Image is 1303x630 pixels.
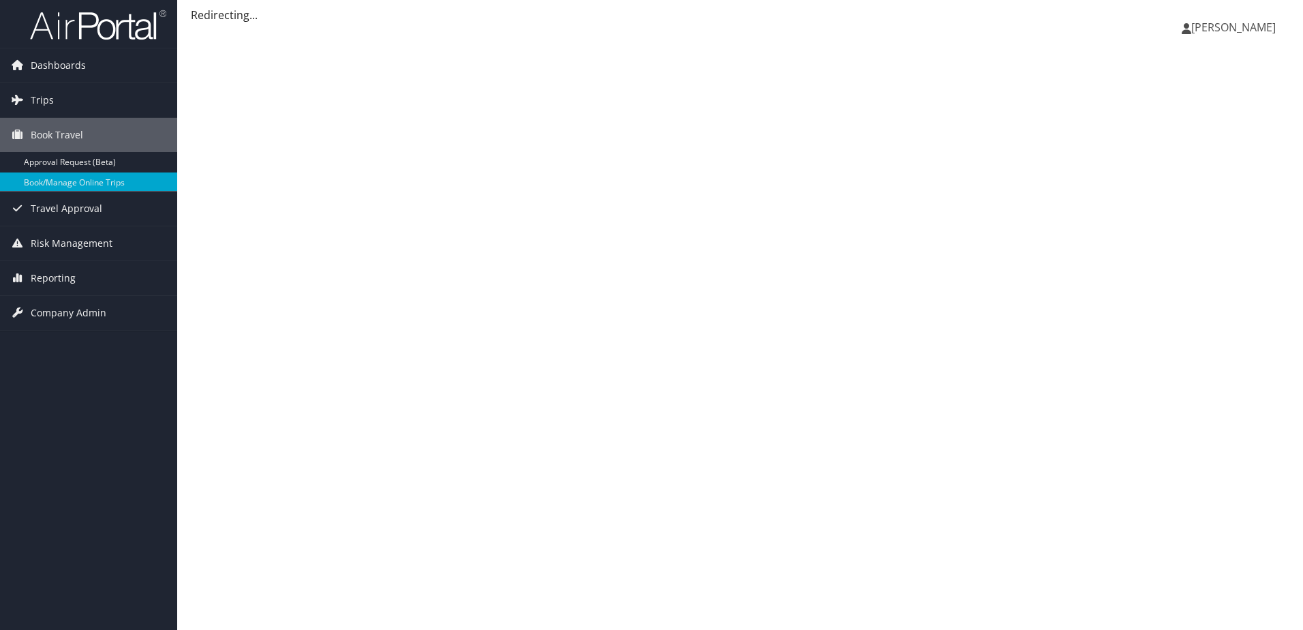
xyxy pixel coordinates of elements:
span: Company Admin [31,296,106,330]
span: Risk Management [31,226,112,260]
a: [PERSON_NAME] [1182,7,1289,48]
span: Trips [31,83,54,117]
span: Dashboards [31,48,86,82]
span: Reporting [31,261,76,295]
img: airportal-logo.png [30,9,166,41]
span: Book Travel [31,118,83,152]
span: [PERSON_NAME] [1191,20,1276,35]
div: Redirecting... [191,7,1289,23]
span: Travel Approval [31,192,102,226]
